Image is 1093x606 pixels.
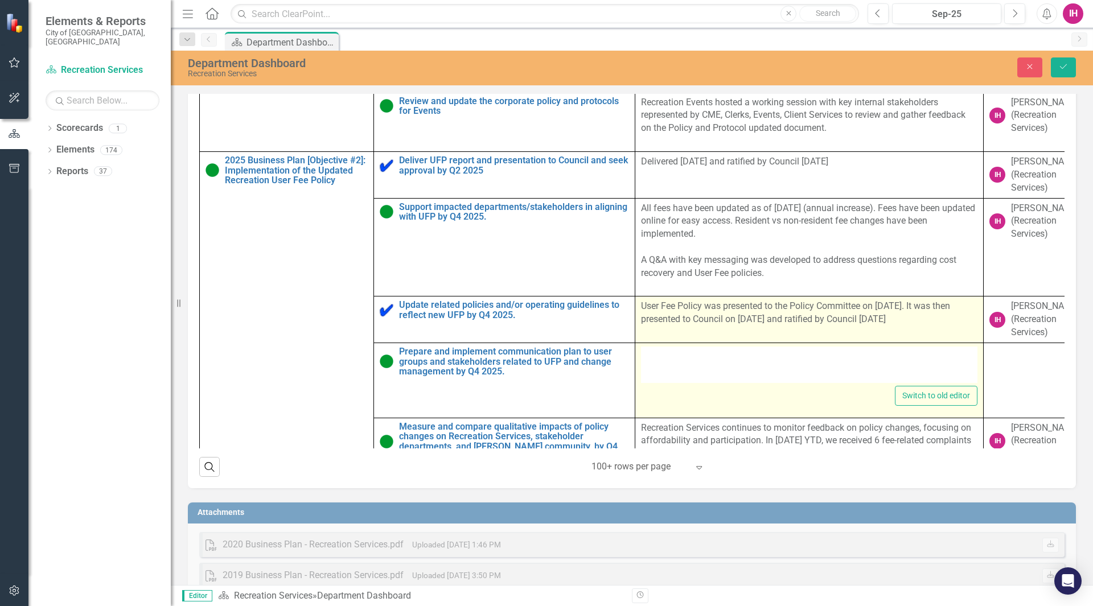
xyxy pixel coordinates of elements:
[1011,300,1079,339] div: [PERSON_NAME] (Recreation Services)
[46,28,159,47] small: City of [GEOGRAPHIC_DATA], [GEOGRAPHIC_DATA]
[56,165,88,178] a: Reports
[799,6,856,22] button: Search
[380,99,393,113] img: Proceeding as Anticipated
[182,590,212,601] span: Editor
[380,354,393,368] img: Proceeding as Anticipated
[46,90,159,110] input: Search Below...
[188,69,686,78] div: Recreation Services
[399,347,629,377] a: Prepare and implement communication plan to user groups and stakeholders related to UFP and chang...
[46,14,159,28] span: Elements & Reports
[56,143,94,156] a: Elements
[399,202,629,222] a: Support impacted departments/stakeholders in aligning with UFP by Q4 2025.
[641,254,977,280] div: A Q&A with key messaging was developed to address questions regarding cost recovery and User Fee ...
[380,205,393,219] img: Proceeding as Anticipated
[641,300,977,326] p: User Fee Policy was presented to the Policy Committee on [DATE]. It was then presented to Council...
[1011,96,1079,135] div: [PERSON_NAME] (Recreation Services)
[380,159,393,172] img: Complete
[1011,202,1079,241] div: [PERSON_NAME] (Recreation Services)
[989,312,1005,328] div: IH
[94,167,112,176] div: 37
[816,9,840,18] span: Search
[989,213,1005,229] div: IH
[399,422,629,461] a: Measure and compare qualitative impacts of policy changes on Recreation Services, stakeholder dep...
[895,386,977,406] button: Switch to old editor
[641,422,977,473] p: Recreation Services continues to monitor feedback on policy changes, focusing on affordability an...
[246,35,336,50] div: Department Dashboard
[218,589,623,603] div: »
[896,7,997,21] div: Sep-25
[641,96,977,135] div: Recreation Events hosted a working session with key internal stakeholders represented by CME, Cle...
[1011,422,1079,461] div: [PERSON_NAME] (Recreation Services)
[6,13,26,32] img: ClearPoint Strategy
[399,96,629,116] a: Review and update the corporate policy and protocols for Events
[100,145,122,155] div: 174
[1054,567,1082,595] div: Open Intercom Messenger
[989,108,1005,123] div: IH
[380,435,393,448] img: Proceeding as Anticipated
[399,155,629,175] a: Deliver UFP report and presentation to Council and seek approval by Q2 2025
[989,433,1005,449] div: IH
[399,300,629,320] a: Update related policies and/or operating guidelines to reflect new UFP by Q4 2025.
[380,303,393,317] img: Complete
[231,4,859,24] input: Search ClearPoint...
[225,155,368,185] a: 2025 Business Plan [Objective #2]: Implementation of the Updated Recreation User Fee Policy
[56,122,103,135] a: Scorecards
[234,590,313,601] a: Recreation Services
[989,167,1005,183] div: IH
[1011,155,1079,195] div: [PERSON_NAME] (Recreation Services)
[317,590,411,601] div: Department Dashboard
[188,57,686,69] div: Department Dashboard
[892,3,1001,24] button: Sep-25
[206,163,219,177] img: Proceeding as Anticipated
[641,155,977,168] p: Delivered [DATE] and ratified by Council [DATE]
[46,64,159,77] a: Recreation Services
[1063,3,1083,24] button: IH
[109,123,127,133] div: 1
[641,202,977,241] div: All fees have been updated as of [DATE] (annual increase). Fees have been updated online for easy...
